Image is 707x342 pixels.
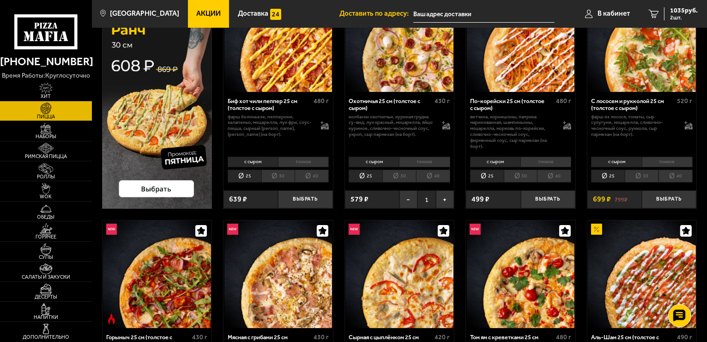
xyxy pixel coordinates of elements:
span: Российский проспект, 1 [413,6,555,23]
li: 25 [349,170,382,183]
img: Горыныч 25 см (толстое с сыром) [103,220,211,329]
button: − [399,190,417,208]
img: Новинка [349,224,360,235]
li: с сыром [470,157,520,167]
li: 30 [625,170,659,183]
div: Охотничья 25 см (толстое с сыром) [349,98,432,112]
li: 25 [470,170,504,183]
div: Биф хот чили пеппер 25 см (толстое с сыром) [228,98,311,112]
li: 30 [504,170,538,183]
li: 40 [416,170,450,183]
div: С лососем и рукколой 25 см (толстое с сыром) [591,98,675,112]
a: НовинкаТом ям с креветками 25 см (толстое с сыром) [466,220,575,329]
span: 520 г [677,97,693,105]
span: 430 г [435,97,450,105]
a: НовинкаОстрое блюдоГорыныч 25 см (толстое с сыром) [103,220,212,329]
span: 480 г [556,97,571,105]
span: 420 г [435,333,450,341]
span: 499 ₽ [471,195,489,203]
a: АкционныйАль-Шам 25 см (толстое с сыром) [587,220,697,329]
li: 25 [228,170,261,183]
div: По-корейски 25 см (толстое с сыром) [470,98,554,112]
button: Выбрать [278,190,332,208]
p: фарш болоньезе, пепперони, халапеньо, моцарелла, лук фри, соус-пицца, сырный [PERSON_NAME], [PERS... [228,114,313,138]
li: с сыром [349,157,399,167]
img: Острое блюдо [106,313,117,324]
img: Аль-Шам 25 см (толстое с сыром) [588,220,696,329]
button: Выбрать [642,190,696,208]
li: с сыром [591,157,641,167]
li: 40 [537,170,571,183]
li: 30 [261,170,295,183]
span: 430 г [314,333,329,341]
li: 25 [591,170,625,183]
img: Том ям с креветками 25 см (толстое с сыром) [467,220,575,329]
img: Акционный [591,224,602,235]
img: Новинка [227,224,238,235]
li: тонкое [642,157,693,167]
a: НовинкаСырная с цыплёнком 25 см (толстое с сыром) [345,220,454,329]
s: 799 ₽ [615,195,628,203]
img: Сырная с цыплёнком 25 см (толстое с сыром) [345,220,453,329]
img: Новинка [106,224,117,235]
span: 1035 руб. [670,7,698,14]
a: НовинкаМясная с грибами 25 см (толстое с сыром) [224,220,333,329]
p: фарш из лосося, томаты, сыр сулугуни, моцарелла, сливочно-чесночный соус, руккола, сыр пармезан (... [591,114,677,138]
button: + [436,190,454,208]
span: 430 г [192,333,207,341]
li: 30 [382,170,416,183]
button: Выбрать [521,190,575,208]
span: 480 г [314,97,329,105]
p: ветчина, корнишоны, паприка маринованная, шампиньоны, моцарелла, морковь по-корейски, сливочно-че... [470,114,556,150]
li: 40 [295,170,329,183]
li: с сыром [228,157,278,167]
span: В кабинет [598,10,630,17]
span: Акции [196,10,221,17]
span: [GEOGRAPHIC_DATA] [110,10,179,17]
li: тонкое [520,157,571,167]
span: Доставить по адресу: [339,10,413,17]
span: 1 [417,190,435,208]
span: 579 ₽ [350,195,369,203]
span: 480 г [556,333,571,341]
img: Новинка [470,224,481,235]
li: тонкое [278,157,329,167]
span: Доставка [238,10,268,17]
img: 15daf4d41897b9f0e9f617042186c801.svg [270,9,281,20]
li: тонкое [399,157,450,167]
input: Ваш адрес доставки [413,6,555,23]
li: 40 [659,170,693,183]
span: 699 ₽ [593,195,611,203]
span: 639 ₽ [229,195,247,203]
img: Мясная с грибами 25 см (толстое с сыром) [224,220,332,329]
span: 490 г [677,333,693,341]
span: 2 шт. [670,15,698,20]
p: колбаски охотничьи, куриная грудка су-вид, лук красный, моцарелла, яйцо куриное, сливочно-чесночн... [349,114,434,138]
